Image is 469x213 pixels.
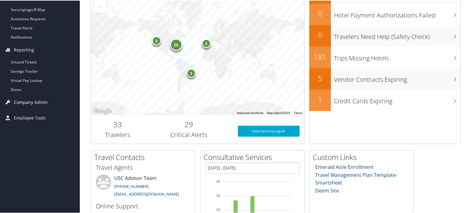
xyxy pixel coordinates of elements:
[152,36,161,45] div: 8
[267,111,290,114] span: Map data ©2025
[216,179,220,183] tspan: 40
[309,89,460,110] a: 1Credit Cards Expiring
[334,93,460,105] h3: Credit Cards Expiring
[315,171,397,186] a: Travel Management Plan Template- Smartsheet
[315,163,374,170] a: Emerald Aisle Enrollment
[309,29,331,40] h2: 0
[93,174,193,199] li: USC Advisor Team
[95,130,140,139] h3: Travelers
[149,119,229,129] h2: 29
[114,191,179,196] a: [EMAIL_ADDRESS][DOMAIN_NAME]
[313,151,413,162] h2: Custom Links
[315,187,339,193] a: Deem Site
[92,107,113,115] a: Open this area in Google Maps (opens a new window)
[95,119,140,129] h2: 33
[201,38,211,47] div: 2
[334,50,460,62] h3: Trips Missing Hotels
[309,94,331,104] h2: 1
[309,51,331,61] h2: 181
[14,94,48,109] span: Company Admin
[94,151,195,162] h2: Travel Contacts
[237,110,263,115] button: Keyboard shortcuts
[309,67,460,89] a: 5Vendor Contracts Expiring
[92,107,113,115] img: Google
[170,38,182,50] div: 20
[309,8,331,18] h2: 0
[309,25,460,46] a: 0Travelers Need Help (Safety Check)
[14,110,46,125] span: Employee Tools
[309,46,460,67] a: 181Trips Missing Hotels
[216,207,220,211] tspan: 20
[149,130,229,139] h3: Critical Alerts
[309,72,331,83] h2: 5
[334,29,460,40] h3: Travelers Need Help (Safety Check)
[294,111,302,114] a: Terms (opens in new tab)
[186,68,196,77] div: 3
[309,3,460,25] a: 0Hotel Payment Authorizations Failed
[114,183,149,188] a: [PHONE_NUMBER]
[14,42,34,57] span: Reporting
[216,193,220,197] tspan: 30
[96,163,190,171] h3: Travel Agents
[334,7,460,19] h3: Hotel Payment Authorizations Failed
[96,201,190,210] h3: Online Support
[334,72,460,83] h3: Vendor Contracts Expiring
[203,151,304,162] h2: Consultative Services
[238,125,300,136] a: View SecurityLogic®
